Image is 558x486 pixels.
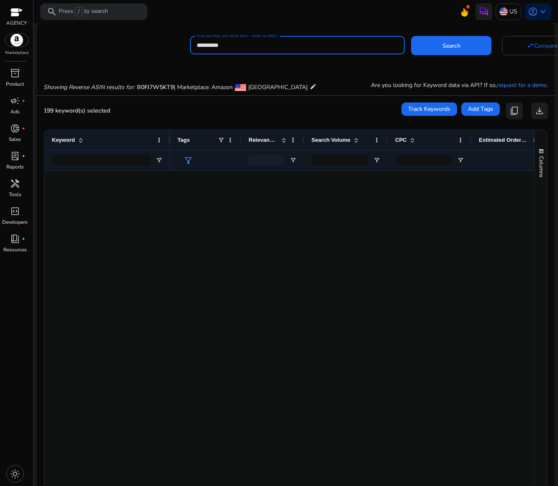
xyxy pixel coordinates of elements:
img: amazon.svg [5,34,28,46]
a: request for a demo [497,81,547,89]
p: Marketplace [5,50,28,56]
span: Estimated Orders/Month [479,137,529,143]
span: inventory_2 [10,68,20,78]
span: Compare [534,41,558,50]
button: download [531,102,548,119]
span: filter_alt [183,156,193,166]
span: lab_profile [10,151,20,161]
span: campaign [10,96,20,106]
button: Track Keywords [401,102,457,116]
mat-icon: swap_horiz [527,42,534,49]
mat-icon: edit [310,82,316,92]
span: account_circle [528,7,538,17]
span: Tags [177,137,190,143]
i: Showing Reverse ASIN results for: [44,83,135,91]
button: Open Filter Menu [290,157,296,164]
p: Tools [9,191,21,198]
span: fiber_manual_record [22,154,25,158]
span: | Marketplace: Amazon [174,83,233,91]
span: code_blocks [10,206,20,216]
p: Ads [10,108,20,115]
button: Search [411,36,491,55]
p: Product [6,80,24,88]
p: Are you looking for Keyword data via API? If so, . [371,81,548,90]
p: Developers [2,218,28,226]
span: CPC [395,137,406,143]
p: Reports [6,163,24,171]
span: Columns [537,156,545,177]
span: B0FJ7W5KT9 [137,83,174,91]
span: book_4 [10,234,20,244]
mat-label: Your next big win starts here—enter an ASIN [197,33,277,39]
span: Track Keywords [408,105,450,113]
span: Keyword [52,137,75,143]
span: keyboard_arrow_down [538,7,548,17]
span: / [75,7,82,16]
p: US [509,4,517,19]
span: Search Volume [311,137,350,143]
p: Press to search [59,7,108,16]
button: Add Tags [461,102,500,116]
span: light_mode [10,469,20,479]
span: download [535,106,545,116]
span: fiber_manual_record [22,127,25,130]
p: AGENCY [6,19,27,27]
button: Open Filter Menu [373,157,380,164]
input: CPC Filter Input [395,155,452,165]
img: us.svg [499,8,508,16]
button: Open Filter Menu [156,157,162,164]
span: fiber_manual_record [22,99,25,102]
p: Resources [3,246,27,253]
span: Relevance Score [249,137,278,143]
span: Search [442,41,460,50]
span: Add Tags [468,105,493,113]
span: 199 keyword(s) selected [44,107,110,115]
span: donut_small [10,123,20,133]
input: Keyword Filter Input [52,155,151,165]
button: content_copy [506,102,523,119]
span: [GEOGRAPHIC_DATA] [248,83,308,91]
button: Open Filter Menu [457,157,464,164]
span: content_copy [509,106,519,116]
span: search [47,7,57,17]
input: Search Volume Filter Input [311,155,368,165]
span: fiber_manual_record [22,237,25,240]
p: Sales [9,136,21,143]
span: handyman [10,179,20,189]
